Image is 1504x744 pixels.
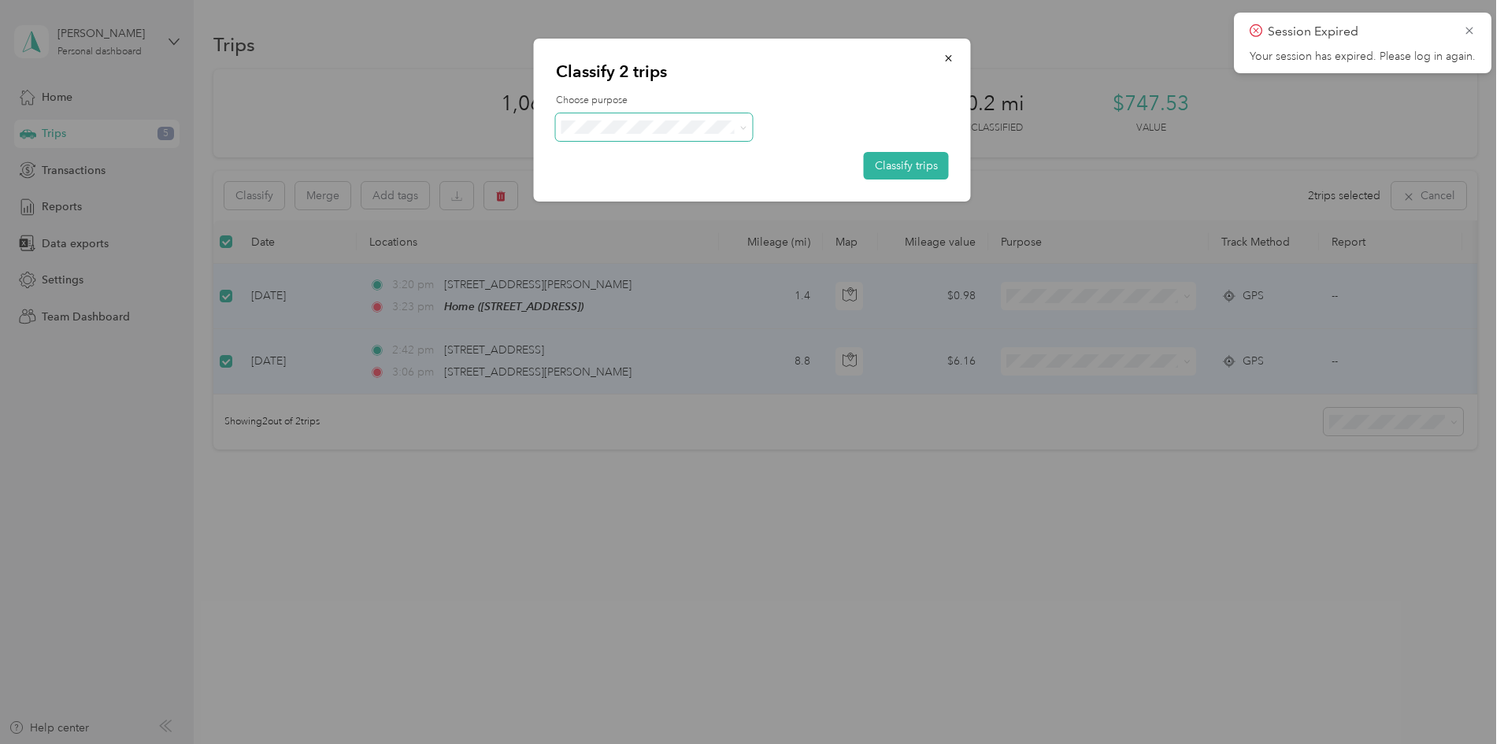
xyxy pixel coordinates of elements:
[864,152,949,180] button: Classify trips
[1250,50,1476,64] p: Your session has expired. Please log in again.
[1268,22,1452,42] p: Session Expired
[556,61,949,83] p: Classify 2 trips
[1416,656,1504,744] iframe: Everlance-gr Chat Button Frame
[556,94,949,108] label: Choose purpose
